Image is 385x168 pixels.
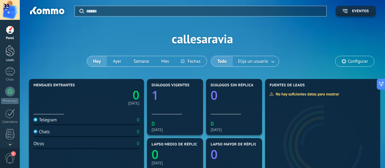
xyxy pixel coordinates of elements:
a: 0 [86,87,139,103]
text: 0 [211,87,218,103]
span: 1 [11,151,16,156]
span: Fuentes de leads [270,83,305,88]
div: 0 [137,141,139,147]
div: Chats [1,78,19,82]
span: Diálogos sin réplica [211,83,254,88]
text: 0 [211,146,218,163]
text: 0 [152,146,159,163]
button: Todo [211,56,233,66]
div: [DATE] [128,102,139,105]
button: Eventos [336,6,376,16]
text: 1 [152,87,159,103]
span: Lapso medio de réplica [152,142,200,147]
button: Mes [155,56,175,66]
text: 0 [133,87,139,103]
button: Hoy [87,56,107,66]
span: Eventos [352,9,369,13]
img: Chats [33,130,37,134]
div: WhatsApp [1,98,19,104]
div: 0 [137,117,139,123]
span: Lapso mayor de réplica [211,142,259,147]
div: Chats [33,129,50,135]
button: Elija un usuario [233,56,279,66]
button: Fechas [175,56,206,66]
div: Leads [1,58,19,62]
span: Diálogos vigentes [152,83,190,88]
div: [DATE] [152,161,198,165]
div: [DATE] [211,127,257,132]
text: 0 [211,120,214,127]
div: Telegram [33,117,57,123]
div: [DATE] [152,127,198,132]
span: Elija un usuario [237,57,269,66]
div: Otros [33,141,44,147]
span: Configurar [348,59,368,64]
div: Calendario [1,120,19,124]
div: Panel [1,36,19,40]
img: Telegram [33,118,37,122]
text: 0 [152,120,155,127]
div: No hay suficientes datos para mostrar [269,91,343,97]
div: 0 [137,129,139,135]
span: Mensajes entrantes [33,83,75,88]
button: Ayer [107,56,128,66]
button: Semana [128,56,155,66]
